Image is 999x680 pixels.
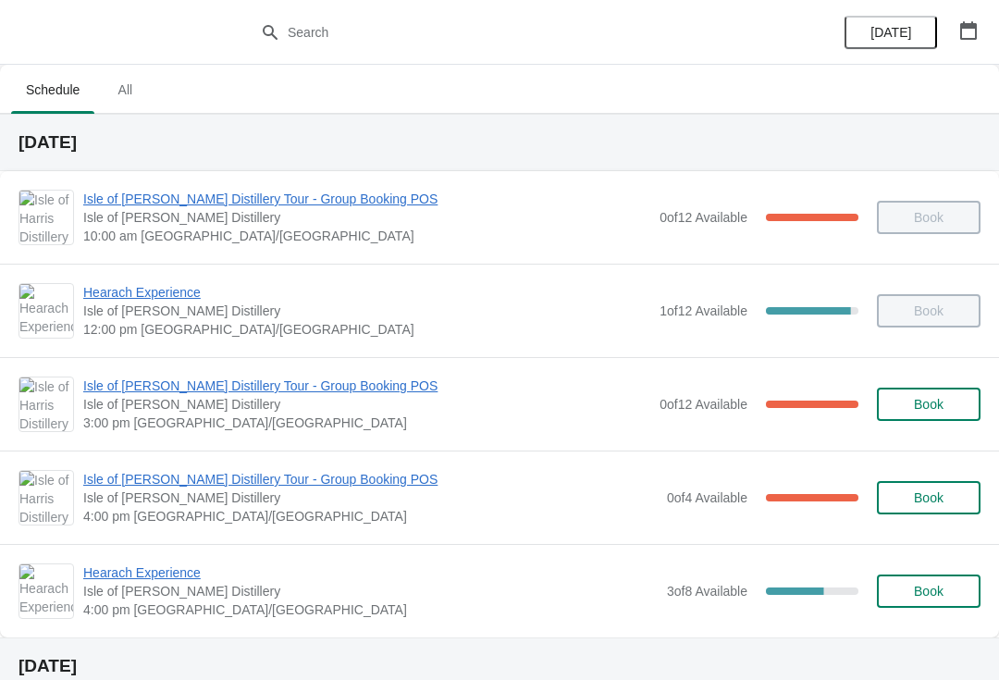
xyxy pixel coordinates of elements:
[83,600,658,619] span: 4:00 pm [GEOGRAPHIC_DATA]/[GEOGRAPHIC_DATA]
[83,283,650,302] span: Hearach Experience
[11,73,94,106] span: Schedule
[870,25,911,40] span: [DATE]
[19,377,73,431] img: Isle of Harris Distillery Tour - Group Booking POS | Isle of Harris Distillery | 3:00 pm Europe/L...
[18,133,980,152] h2: [DATE]
[83,190,650,208] span: Isle of [PERSON_NAME] Distillery Tour - Group Booking POS
[667,490,747,505] span: 0 of 4 Available
[83,208,650,227] span: Isle of [PERSON_NAME] Distillery
[19,471,73,525] img: Isle of Harris Distillery Tour - Group Booking POS | Isle of Harris Distillery | 4:00 pm Europe/L...
[877,575,980,608] button: Book
[83,302,650,320] span: Isle of [PERSON_NAME] Distillery
[19,284,73,338] img: Hearach Experience | Isle of Harris Distillery | 12:00 pm Europe/London
[914,397,943,412] span: Book
[287,16,749,49] input: Search
[660,210,747,225] span: 0 of 12 Available
[877,388,980,421] button: Book
[83,507,658,525] span: 4:00 pm [GEOGRAPHIC_DATA]/[GEOGRAPHIC_DATA]
[667,584,747,599] span: 3 of 8 Available
[83,377,650,395] span: Isle of [PERSON_NAME] Distillery Tour - Group Booking POS
[83,488,658,507] span: Isle of [PERSON_NAME] Distillery
[19,564,73,618] img: Hearach Experience | Isle of Harris Distillery | 4:00 pm Europe/London
[914,584,943,599] span: Book
[102,73,148,106] span: All
[83,320,650,339] span: 12:00 pm [GEOGRAPHIC_DATA]/[GEOGRAPHIC_DATA]
[83,395,650,414] span: Isle of [PERSON_NAME] Distillery
[660,397,747,412] span: 0 of 12 Available
[83,227,650,245] span: 10:00 am [GEOGRAPHIC_DATA]/[GEOGRAPHIC_DATA]
[845,16,937,49] button: [DATE]
[83,470,658,488] span: Isle of [PERSON_NAME] Distillery Tour - Group Booking POS
[83,582,658,600] span: Isle of [PERSON_NAME] Distillery
[18,657,980,675] h2: [DATE]
[914,490,943,505] span: Book
[83,563,658,582] span: Hearach Experience
[83,414,650,432] span: 3:00 pm [GEOGRAPHIC_DATA]/[GEOGRAPHIC_DATA]
[19,191,73,244] img: Isle of Harris Distillery Tour - Group Booking POS | Isle of Harris Distillery | 10:00 am Europe/...
[877,481,980,514] button: Book
[660,303,747,318] span: 1 of 12 Available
